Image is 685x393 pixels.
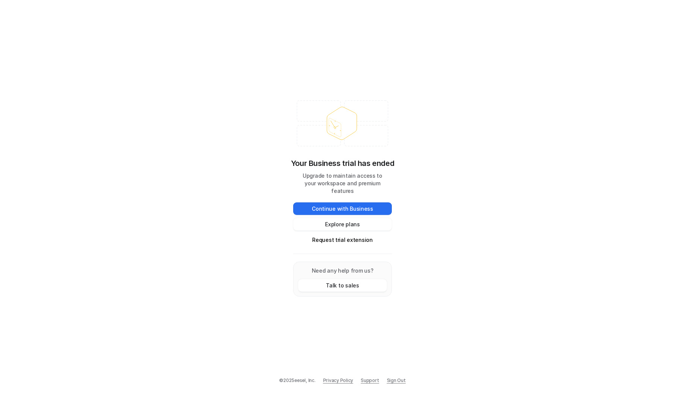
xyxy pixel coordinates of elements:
button: Continue with Business [293,202,392,215]
button: Talk to sales [298,279,387,292]
p: Need any help from us? [298,267,387,275]
a: Privacy Policy [323,377,353,384]
a: Sign Out [387,377,406,384]
span: Support [361,377,379,384]
button: Request trial extension [293,234,392,246]
p: Upgrade to maintain access to your workspace and premium features [293,172,392,195]
button: Explore plans [293,218,392,230]
p: © 2025 eesel, Inc. [279,377,315,384]
p: Your Business trial has ended [291,158,394,169]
